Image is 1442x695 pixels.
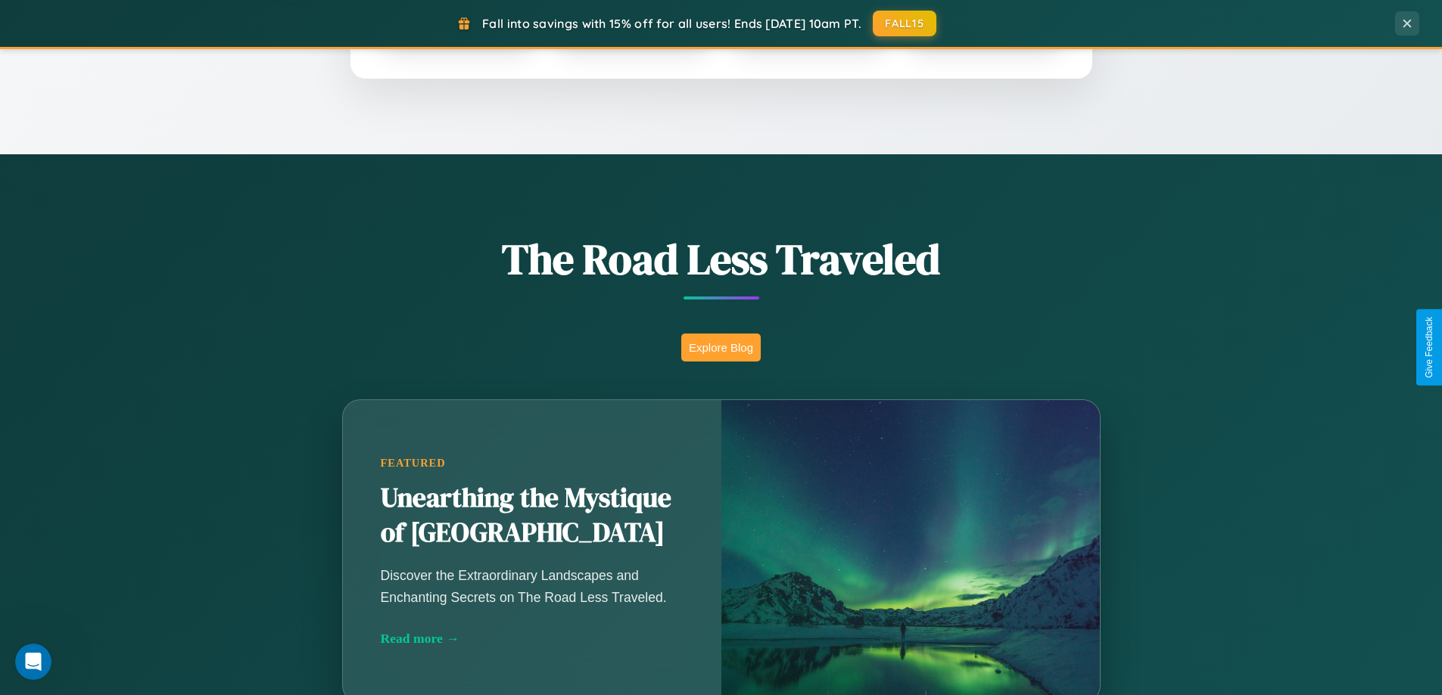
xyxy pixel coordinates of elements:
iframe: Intercom live chat [15,644,51,680]
div: Read more → [381,631,684,647]
div: Give Feedback [1424,317,1434,378]
span: Fall into savings with 15% off for all users! Ends [DATE] 10am PT. [482,16,861,31]
button: FALL15 [873,11,936,36]
div: Featured [381,457,684,470]
p: Discover the Extraordinary Landscapes and Enchanting Secrets on The Road Less Traveled. [381,565,684,607]
button: Explore Blog [681,334,761,361]
h1: The Road Less Traveled [267,230,1176,288]
h2: Unearthing the Mystique of [GEOGRAPHIC_DATA] [381,481,684,551]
